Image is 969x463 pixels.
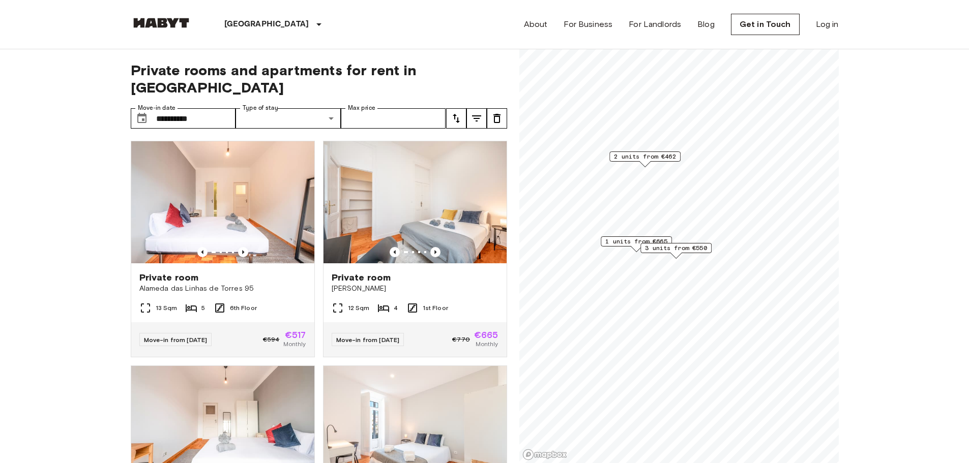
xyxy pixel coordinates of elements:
[131,18,192,28] img: Habyt
[452,335,470,344] span: €770
[522,449,567,460] a: Mapbox logo
[131,141,315,357] a: Marketing picture of unit PT-17-005-012-03HPrevious imagePrevious imagePrivate roomAlameda das Li...
[131,141,314,263] img: Marketing picture of unit PT-17-005-012-03H
[645,243,707,253] span: 3 units from €550
[564,18,612,30] a: For Business
[446,108,466,129] button: tune
[132,108,152,129] button: Choose date, selected date is 22 Nov 2025
[697,18,715,30] a: Blog
[283,339,306,349] span: Monthly
[466,108,487,129] button: tune
[243,104,278,112] label: Type of stay
[323,141,507,357] a: Marketing picture of unit PT-17-015-001-002Previous imagePrevious imagePrivate room[PERSON_NAME]1...
[816,18,839,30] a: Log in
[348,303,370,313] span: 12 Sqm
[144,336,208,344] span: Move-in from [DATE]
[476,339,498,349] span: Monthly
[629,18,681,30] a: For Landlords
[156,303,178,313] span: 13 Sqm
[238,247,248,257] button: Previous image
[332,271,391,284] span: Private room
[139,284,306,294] span: Alameda das Linhas de Torres 95
[487,108,507,129] button: tune
[285,330,306,339] span: €517
[430,247,441,257] button: Previous image
[224,18,309,30] p: [GEOGRAPHIC_DATA]
[332,284,498,294] span: [PERSON_NAME]
[263,335,280,344] span: €594
[605,237,667,246] span: 1 units from €665
[423,303,448,313] span: 1st Floor
[394,303,398,313] span: 4
[336,336,400,344] span: Move-in from [DATE]
[131,61,507,96] span: Private rooms and apartments for rent in [GEOGRAPHIC_DATA]
[524,18,548,30] a: About
[348,104,375,112] label: Max price
[474,330,498,339] span: €665
[640,243,712,259] div: Map marker
[230,303,257,313] span: 6th Floor
[614,152,676,161] span: 2 units from €462
[197,247,208,257] button: Previous image
[731,14,800,35] a: Get in Touch
[138,104,175,112] label: Move-in date
[201,303,205,313] span: 5
[601,236,672,252] div: Map marker
[390,247,400,257] button: Previous image
[139,271,199,284] span: Private room
[609,151,681,167] div: Map marker
[324,141,507,263] img: Marketing picture of unit PT-17-015-001-002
